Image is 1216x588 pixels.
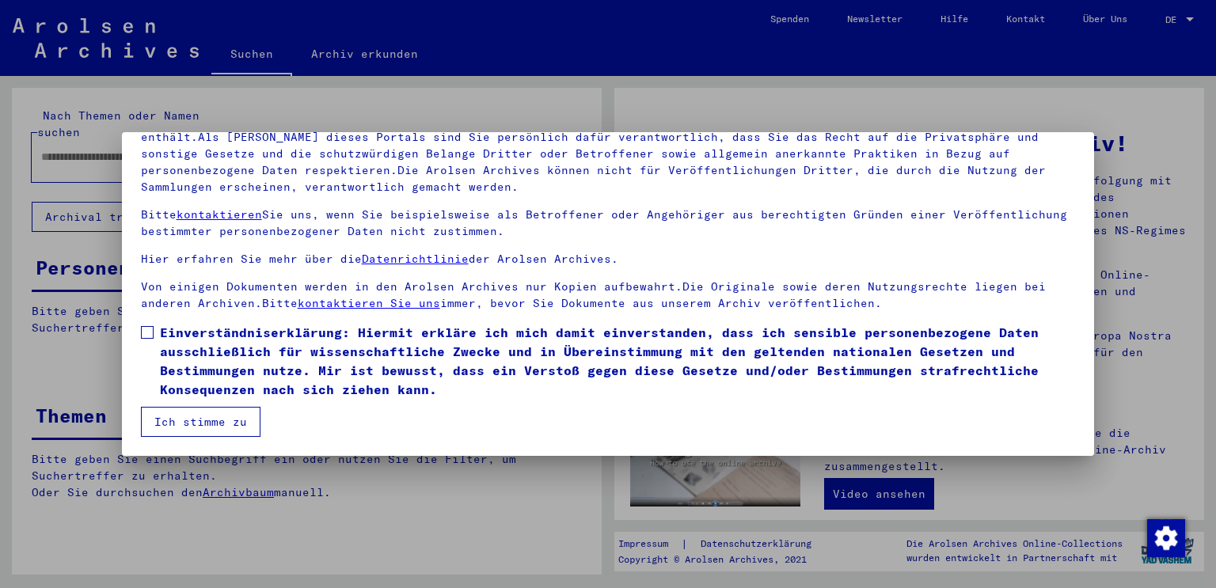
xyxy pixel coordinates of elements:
[1147,519,1185,557] img: Zustimmung ändern
[141,279,1076,312] p: Von einigen Dokumenten werden in den Arolsen Archives nur Kopien aufbewahrt.Die Originale sowie d...
[141,112,1076,195] p: Bitte beachten Sie, dass dieses Portal über NS - Verfolgte sensible Daten zu identifizierten oder...
[298,296,440,310] a: kontaktieren Sie uns
[362,252,469,266] a: Datenrichtlinie
[141,207,1076,240] p: Bitte Sie uns, wenn Sie beispielsweise als Betroffener oder Angehöriger aus berechtigten Gründen ...
[141,407,260,437] button: Ich stimme zu
[160,323,1076,399] span: Einverständniserklärung: Hiermit erkläre ich mich damit einverstanden, dass ich sensible personen...
[177,207,262,222] a: kontaktieren
[141,251,1076,267] p: Hier erfahren Sie mehr über die der Arolsen Archives.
